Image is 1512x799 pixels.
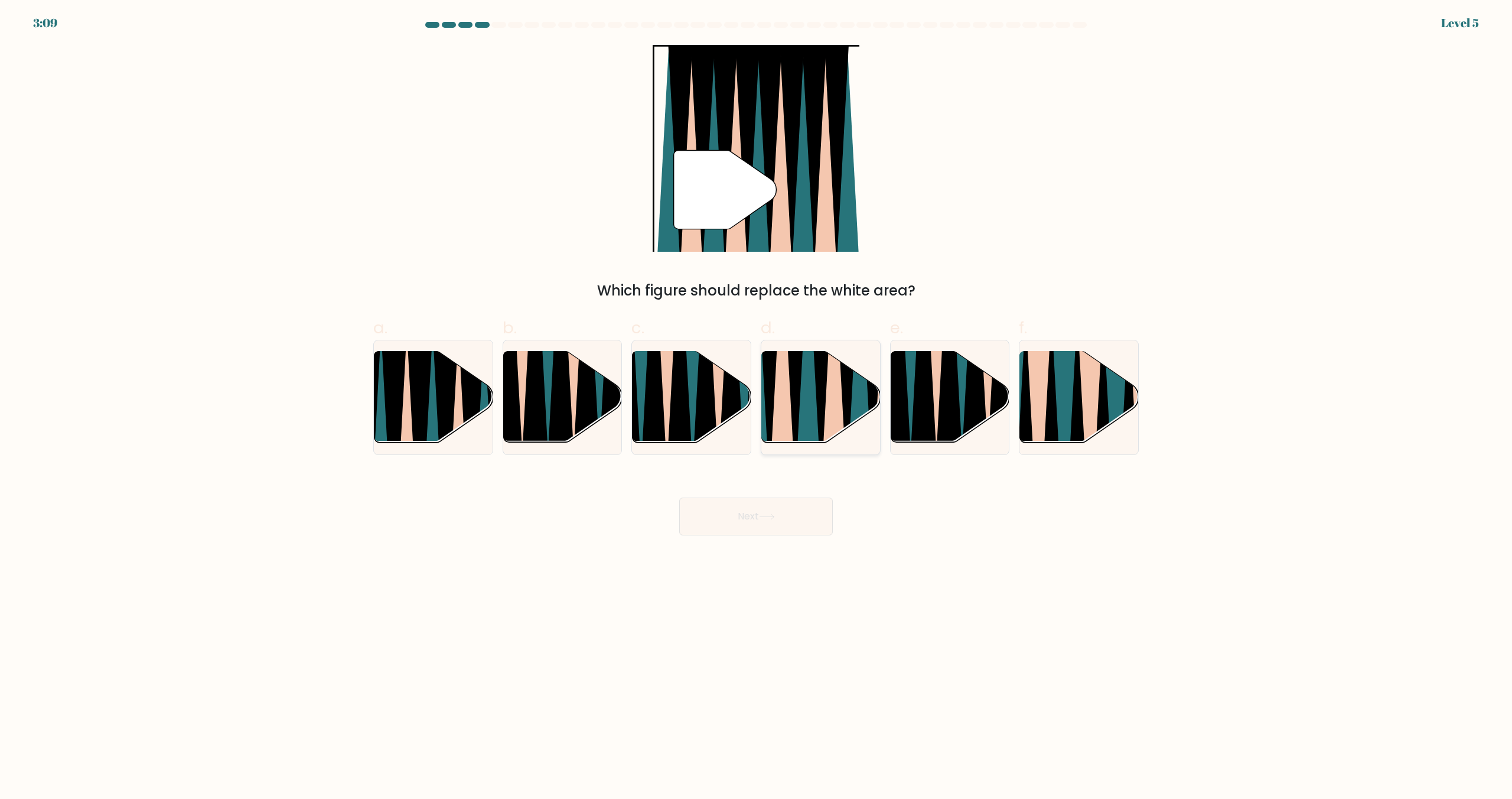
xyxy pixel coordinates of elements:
[674,151,777,229] g: "
[503,316,517,339] span: b.
[373,316,387,339] span: a.
[631,316,644,339] span: c.
[1019,316,1027,339] span: f.
[1441,14,1479,32] div: Level 5
[679,498,833,535] button: Next
[33,14,57,32] div: 3:09
[890,316,903,339] span: e.
[761,316,775,339] span: d.
[380,280,1132,301] div: Which figure should replace the white area?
